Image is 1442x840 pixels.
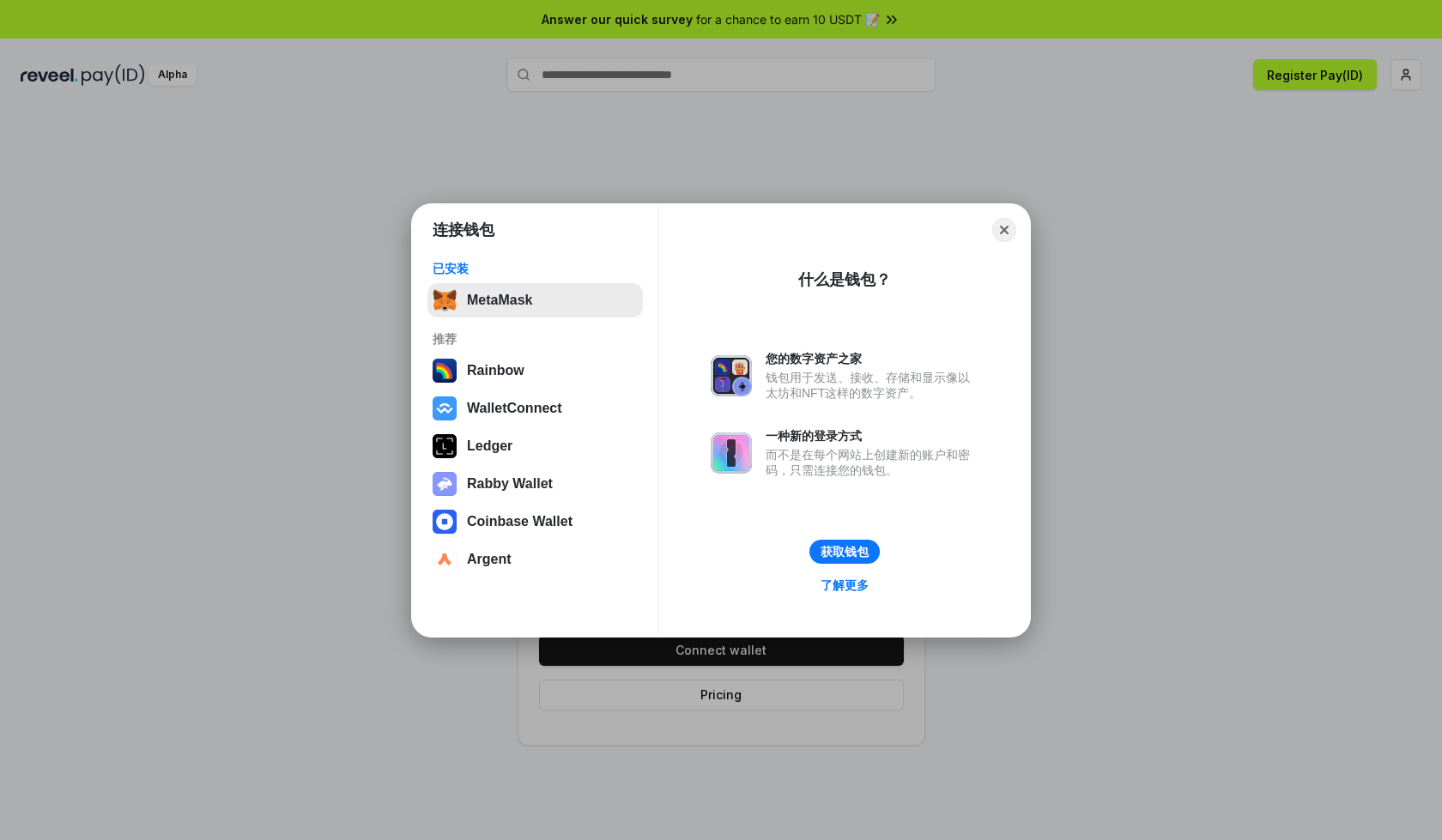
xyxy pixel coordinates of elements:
[467,401,562,416] div: WalletConnect
[766,447,978,478] div: 而不是在每个网站上创建新的账户和密码，只需连接您的钱包。
[766,370,978,401] div: 钱包用于发送、接收、存储和显示像以太坊和NFT这样的数字资产。
[427,283,643,317] button: MetaMask
[433,472,457,496] img: svg+xml,%3Csvg%20xmlns%3D%22http%3A%2F%2Fwww.w3.org%2F2000%2Fsvg%22%20fill%3D%22none%22%20viewBox...
[433,261,638,276] div: 已安装
[433,331,638,347] div: 推荐
[427,505,643,539] button: Coinbase Wallet
[766,351,978,366] div: 您的数字资产之家
[427,354,643,388] button: Rainbow
[433,359,457,383] img: svg+xml,%3Csvg%20width%3D%22120%22%20height%3D%22120%22%20viewBox%3D%220%200%20120%20120%22%20fil...
[766,428,978,444] div: 一种新的登录方式
[821,577,869,593] div: 了解更多
[433,220,494,240] h1: 连接钱包
[711,355,752,396] img: svg+xml,%3Csvg%20xmlns%3D%22http%3A%2F%2Fwww.w3.org%2F2000%2Fsvg%22%20fill%3D%22none%22%20viewBox...
[467,476,553,492] div: Rabby Wallet
[798,269,891,290] div: 什么是钱包？
[427,391,643,426] button: WalletConnect
[433,434,457,458] img: svg+xml,%3Csvg%20xmlns%3D%22http%3A%2F%2Fwww.w3.org%2F2000%2Fsvg%22%20width%3D%2228%22%20height%3...
[433,396,457,420] img: svg+xml,%3Csvg%20width%3D%2228%22%20height%3D%2228%22%20viewBox%3D%220%200%2028%2028%22%20fill%3D...
[467,514,573,529] div: Coinbase Wallet
[433,510,457,534] img: svg+xml,%3Csvg%20width%3D%2228%22%20height%3D%2228%22%20viewBox%3D%220%200%2028%2028%22%20fill%3D...
[821,544,869,559] div: 获取钱包
[433,288,457,312] img: svg+xml,%3Csvg%20fill%3D%22none%22%20height%3D%2233%22%20viewBox%3D%220%200%2035%2033%22%20width%...
[427,429,643,463] button: Ledger
[427,467,643,501] button: Rabby Wallet
[427,542,643,577] button: Argent
[467,363,524,378] div: Rainbow
[467,552,512,567] div: Argent
[433,547,457,571] img: svg+xml,%3Csvg%20width%3D%2228%22%20height%3D%2228%22%20viewBox%3D%220%200%2028%2028%22%20fill%3D...
[711,432,752,474] img: svg+xml,%3Csvg%20xmlns%3D%22http%3A%2F%2Fwww.w3.org%2F2000%2Fsvg%22%20fill%3D%22none%22%20viewBox...
[467,438,512,454] div: Ledger
[992,218,1016,242] button: Close
[810,574,879,596] a: 了解更多
[467,293,532,308] div: MetaMask
[809,540,880,564] button: 获取钱包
